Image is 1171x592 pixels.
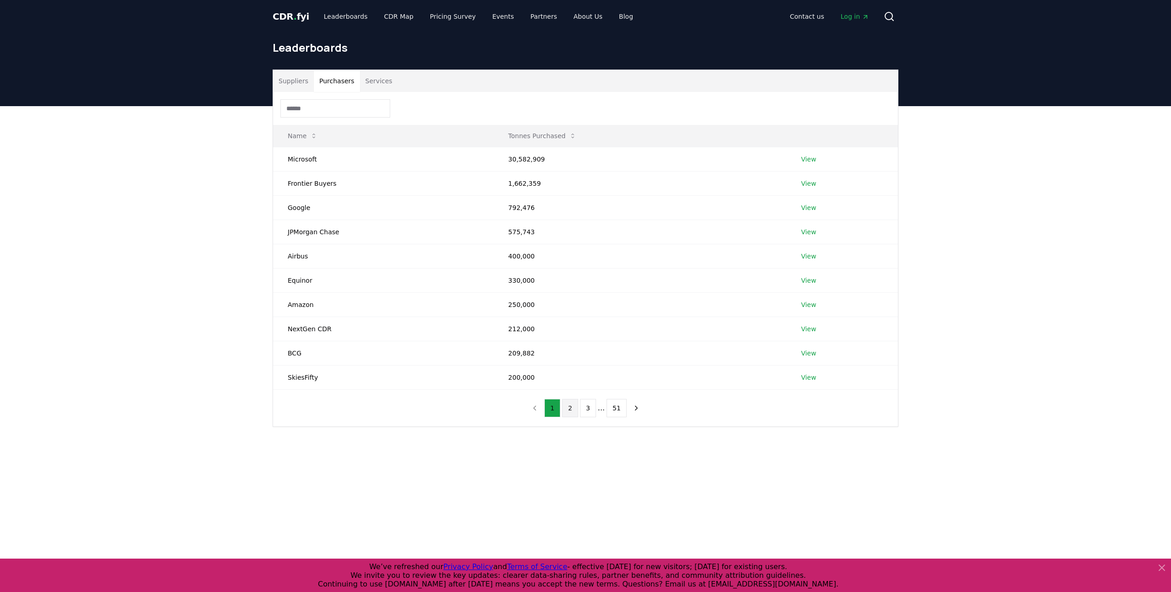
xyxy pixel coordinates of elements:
[494,147,786,171] td: 30,582,909
[801,373,816,382] a: View
[783,8,876,25] nav: Main
[628,399,644,417] button: next page
[801,252,816,261] a: View
[273,268,494,292] td: Equinor
[801,300,816,309] a: View
[485,8,521,25] a: Events
[294,11,297,22] span: .
[273,70,314,92] button: Suppliers
[494,292,786,317] td: 250,000
[273,292,494,317] td: Amazon
[562,399,578,417] button: 2
[801,227,816,237] a: View
[377,8,421,25] a: CDR Map
[494,268,786,292] td: 330,000
[273,11,309,22] span: CDR fyi
[801,155,816,164] a: View
[501,127,584,145] button: Tonnes Purchased
[423,8,483,25] a: Pricing Survey
[314,70,360,92] button: Purchasers
[273,220,494,244] td: JPMorgan Chase
[801,179,816,188] a: View
[273,244,494,268] td: Airbus
[801,276,816,285] a: View
[580,399,596,417] button: 3
[360,70,398,92] button: Services
[494,341,786,365] td: 209,882
[494,317,786,341] td: 212,000
[612,8,640,25] a: Blog
[523,8,564,25] a: Partners
[566,8,610,25] a: About Us
[273,317,494,341] td: NextGen CDR
[783,8,832,25] a: Contact us
[494,171,786,195] td: 1,662,359
[273,40,898,55] h1: Leaderboards
[280,127,325,145] button: Name
[494,365,786,389] td: 200,000
[273,10,309,23] a: CDR.fyi
[833,8,876,25] a: Log in
[607,399,627,417] button: 51
[317,8,640,25] nav: Main
[598,403,605,414] li: ...
[801,203,816,212] a: View
[494,244,786,268] td: 400,000
[801,324,816,334] a: View
[317,8,375,25] a: Leaderboards
[494,195,786,220] td: 792,476
[273,341,494,365] td: BCG
[841,12,869,21] span: Log in
[801,349,816,358] a: View
[273,147,494,171] td: Microsoft
[273,195,494,220] td: Google
[494,220,786,244] td: 575,743
[273,171,494,195] td: Frontier Buyers
[544,399,560,417] button: 1
[273,365,494,389] td: SkiesFifty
